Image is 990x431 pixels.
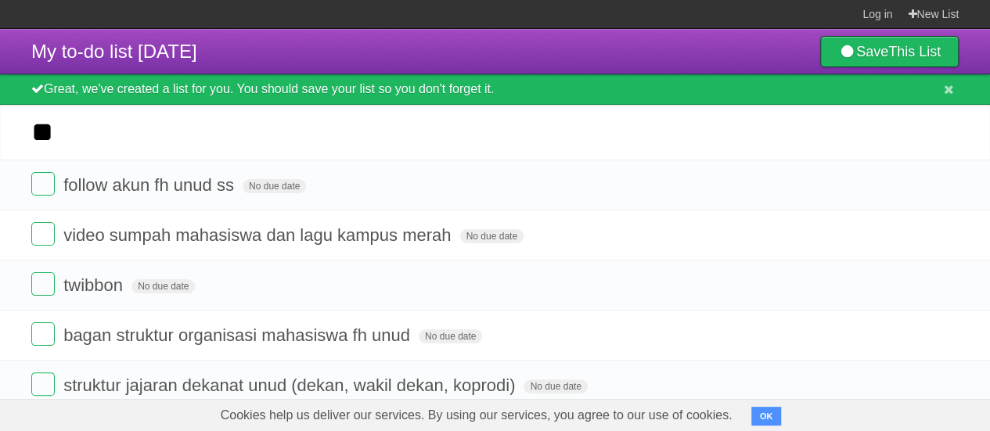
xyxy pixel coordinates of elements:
[888,44,941,59] b: This List
[63,325,414,345] span: bagan struktur organisasi mahasiswa fh unud
[31,322,55,346] label: Done
[243,179,306,193] span: No due date
[460,229,524,243] span: No due date
[63,375,519,395] span: struktur jajaran dekanat unud (dekan, wakil dekan, koprodi)
[31,41,197,62] span: My to-do list [DATE]
[524,379,587,393] span: No due date
[751,407,782,426] button: OK
[820,36,959,67] a: SaveThis List
[63,225,455,245] span: video sumpah mahasiswa dan lagu kampus merah
[63,275,127,295] span: twibbon
[63,175,238,195] span: follow akun fh unud ss
[31,222,55,246] label: Done
[131,279,195,293] span: No due date
[31,172,55,196] label: Done
[419,329,482,343] span: No due date
[205,400,748,431] span: Cookies help us deliver our services. By using our services, you agree to our use of cookies.
[31,272,55,296] label: Done
[31,372,55,396] label: Done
